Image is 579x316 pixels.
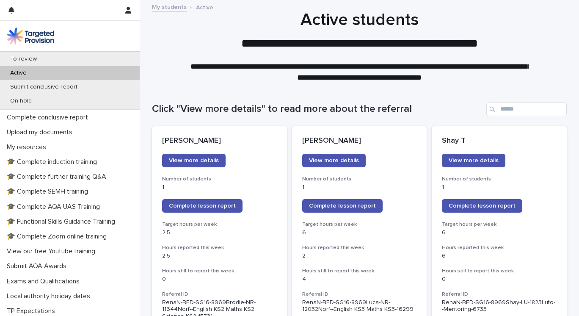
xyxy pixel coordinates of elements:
[162,154,226,167] a: View more details
[302,221,417,228] h3: Target hours per week
[169,203,236,209] span: Complete lesson report
[152,2,187,11] a: My students
[309,203,376,209] span: Complete lesson report
[442,244,557,251] h3: Hours reported this week
[302,252,417,260] p: 2
[442,199,522,213] a: Complete lesson report
[3,114,95,122] p: Complete conclusive report
[3,83,84,91] p: Submit conclusive report
[162,221,277,228] h3: Target hours per week
[3,307,62,315] p: TP Expectations
[7,28,54,44] img: M5nRWzHhSzIhMunXDL62
[3,158,104,166] p: 🎓 Complete induction training
[442,291,557,298] h3: Referral ID
[3,128,79,136] p: Upload my documents
[302,291,417,298] h3: Referral ID
[302,276,417,283] p: 4
[152,103,483,115] h1: Click "View more details" to read more about the referral
[309,158,359,164] span: View more details
[3,97,39,105] p: On hold
[162,229,277,236] p: 2.5
[3,173,113,181] p: 🎓 Complete further training Q&A
[302,244,417,251] h3: Hours reported this week
[152,10,567,30] h1: Active students
[3,262,73,270] p: Submit AQA Awards
[302,136,417,146] p: [PERSON_NAME]
[442,276,557,283] p: 0
[302,299,417,313] p: RenaN-BED-SG16-8969Luca-NR-12032Norf--English KS3 Maths KS3-16299
[449,203,516,209] span: Complete lesson report
[196,2,213,11] p: Active
[442,299,557,313] p: RenaN-BED-SG16-8969Shay-LU-1823Luto--Mentoring-6733
[442,268,557,274] h3: Hours still to report this week
[3,203,107,211] p: 🎓 Complete AQA UAS Training
[162,199,243,213] a: Complete lesson report
[442,154,505,167] a: View more details
[3,277,86,286] p: Exams and Qualifications
[3,143,53,151] p: My resources
[302,199,383,213] a: Complete lesson report
[442,229,557,236] p: 6
[3,292,97,300] p: Local authority holiday dates
[442,252,557,260] p: 6
[3,55,44,63] p: To review
[486,103,567,116] input: Search
[162,184,277,191] p: 1
[442,176,557,183] h3: Number of students
[302,176,417,183] h3: Number of students
[442,221,557,228] h3: Target hours per week
[302,229,417,236] p: 6
[3,233,113,241] p: 🎓 Complete Zoom online training
[162,276,277,283] p: 0
[162,268,277,274] h3: Hours still to report this week
[442,184,557,191] p: 1
[302,268,417,274] h3: Hours still to report this week
[162,176,277,183] h3: Number of students
[162,136,277,146] p: [PERSON_NAME]
[3,218,122,226] p: 🎓 Functional Skills Guidance Training
[162,252,277,260] p: 2.5
[3,188,95,196] p: 🎓 Complete SEMH training
[449,158,499,164] span: View more details
[3,69,33,77] p: Active
[162,291,277,298] h3: Referral ID
[302,154,366,167] a: View more details
[302,184,417,191] p: 1
[169,158,219,164] span: View more details
[162,244,277,251] h3: Hours reported this week
[3,247,102,255] p: View our free Youtube training
[442,136,557,146] p: Shay T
